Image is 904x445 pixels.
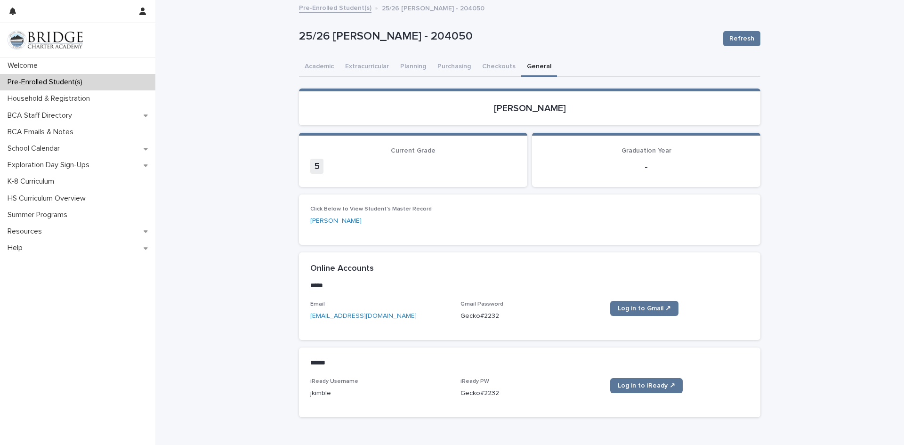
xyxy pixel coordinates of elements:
[310,301,325,307] span: Email
[543,162,749,173] p: -
[4,111,80,120] p: BCA Staff Directory
[4,194,93,203] p: HS Curriculum Overview
[310,388,449,398] p: jkimble
[610,378,683,393] a: Log in to iReady ↗
[521,57,557,77] button: General
[432,57,476,77] button: Purchasing
[460,311,599,321] p: Gecko#2232
[391,147,436,154] span: Current Grade
[460,301,503,307] span: Gmail Password
[4,78,90,87] p: Pre-Enrolled Student(s)
[4,227,49,236] p: Resources
[382,2,484,13] p: 25/26 [PERSON_NAME] - 204050
[4,144,67,153] p: School Calendar
[610,301,678,316] a: Log in to Gmail ↗
[299,30,716,43] p: 25/26 [PERSON_NAME] - 204050
[4,61,45,70] p: Welcome
[621,147,671,154] span: Graduation Year
[310,216,362,226] a: [PERSON_NAME]
[476,57,521,77] button: Checkouts
[310,103,749,114] p: [PERSON_NAME]
[618,305,671,312] span: Log in to Gmail ↗
[4,243,30,252] p: Help
[310,313,417,319] a: [EMAIL_ADDRESS][DOMAIN_NAME]
[299,2,371,13] a: Pre-Enrolled Student(s)
[310,206,432,212] span: Click Below to View Student's Master Record
[299,57,339,77] button: Academic
[460,379,489,384] span: iReady PW
[723,31,760,46] button: Refresh
[310,379,358,384] span: iReady Username
[8,31,83,49] img: V1C1m3IdTEidaUdm9Hs0
[310,159,323,174] span: 5
[4,210,75,219] p: Summer Programs
[4,161,97,170] p: Exploration Day Sign-Ups
[4,94,97,103] p: Household & Registration
[310,264,374,274] h2: Online Accounts
[729,34,754,43] span: Refresh
[618,382,675,389] span: Log in to iReady ↗
[4,177,62,186] p: K-8 Curriculum
[460,388,599,398] p: Gecko#2232
[4,128,81,137] p: BCA Emails & Notes
[395,57,432,77] button: Planning
[339,57,395,77] button: Extracurricular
